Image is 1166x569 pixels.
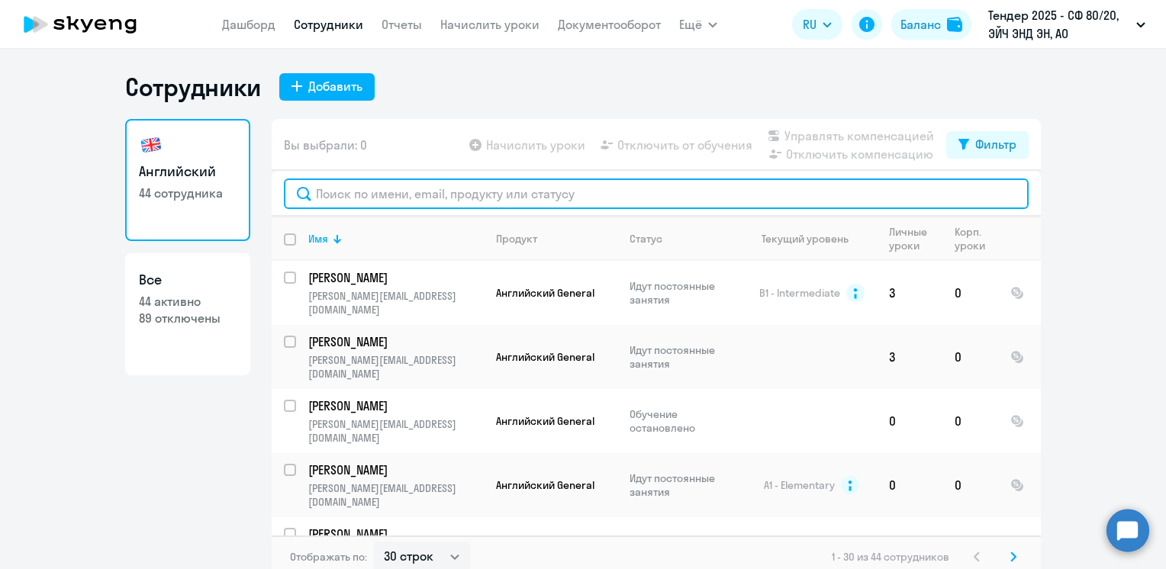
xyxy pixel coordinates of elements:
[139,162,237,182] h3: Английский
[139,270,237,290] h3: Все
[747,232,876,246] div: Текущий уровень
[877,325,942,389] td: 3
[308,417,483,445] p: [PERSON_NAME][EMAIL_ADDRESS][DOMAIN_NAME]
[308,77,362,95] div: Добавить
[630,343,734,371] p: Идут постоянные занятия
[308,526,481,542] p: [PERSON_NAME]
[125,119,250,241] a: Английский44 сотрудника
[308,353,483,381] p: [PERSON_NAME][EMAIL_ADDRESS][DOMAIN_NAME]
[988,6,1130,43] p: Тендер 2025 - СФ 80/20, ЭЙЧ ЭНД ЭН, АО
[891,9,971,40] button: Балансbalance
[630,471,734,499] p: Идут постоянные занятия
[792,9,842,40] button: RU
[496,232,537,246] div: Продукт
[762,232,849,246] div: Текущий уровень
[382,17,422,32] a: Отчеты
[947,17,962,32] img: balance
[139,293,237,310] p: 44 активно
[942,389,998,453] td: 0
[496,232,617,246] div: Продукт
[955,225,985,252] div: Корп. уроки
[125,253,250,375] a: Все44 активно89 отключены
[308,269,481,286] p: [PERSON_NAME]
[942,453,998,517] td: 0
[308,461,483,478] a: [PERSON_NAME]
[630,279,734,307] p: Идут постоянные занятия
[877,453,942,517] td: 0
[877,261,942,325] td: 3
[308,232,328,246] div: Имя
[308,232,483,246] div: Имя
[981,6,1153,43] button: Тендер 2025 - СФ 80/20, ЭЙЧ ЭНД ЭН, АО
[832,550,949,564] span: 1 - 30 из 44 сотрудников
[440,17,540,32] a: Начислить уроки
[975,135,1016,153] div: Фильтр
[630,407,734,435] p: Обучение остановлено
[942,325,998,389] td: 0
[764,478,835,492] span: A1 - Elementary
[139,310,237,326] p: 89 отключены
[308,333,483,350] a: [PERSON_NAME]
[496,478,594,492] span: Английский General
[496,350,594,364] span: Английский General
[139,185,237,201] p: 44 сотрудника
[308,269,483,286] a: [PERSON_NAME]
[679,15,702,34] span: Ещё
[942,261,998,325] td: 0
[496,286,594,300] span: Английский General
[290,550,367,564] span: Отображать по:
[900,15,941,34] div: Баланс
[679,9,717,40] button: Ещё
[139,133,163,157] img: english
[308,397,481,414] p: [PERSON_NAME]
[946,131,1029,159] button: Фильтр
[308,481,483,509] p: [PERSON_NAME][EMAIL_ADDRESS][DOMAIN_NAME]
[294,17,363,32] a: Сотрудники
[955,225,997,252] div: Корп. уроки
[558,17,661,32] a: Документооборот
[803,15,817,34] span: RU
[496,414,594,428] span: Английский General
[308,526,483,542] a: [PERSON_NAME]
[630,232,734,246] div: Статус
[125,72,261,102] h1: Сотрудники
[308,461,481,478] p: [PERSON_NAME]
[279,73,375,101] button: Добавить
[630,232,662,246] div: Статус
[308,289,483,317] p: [PERSON_NAME][EMAIL_ADDRESS][DOMAIN_NAME]
[222,17,275,32] a: Дашборд
[759,286,840,300] span: B1 - Intermediate
[889,225,942,252] div: Личные уроки
[308,333,481,350] p: [PERSON_NAME]
[889,225,928,252] div: Личные уроки
[308,397,483,414] a: [PERSON_NAME]
[877,389,942,453] td: 0
[284,178,1029,209] input: Поиск по имени, email, продукту или статусу
[284,136,367,154] span: Вы выбрали: 0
